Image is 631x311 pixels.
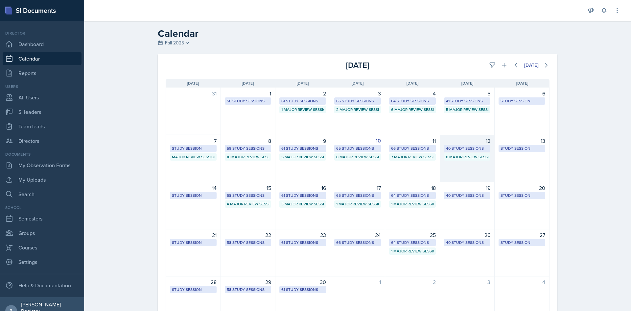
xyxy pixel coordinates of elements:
[170,184,217,192] div: 14
[444,137,491,145] div: 12
[170,137,217,145] div: 7
[170,278,217,286] div: 28
[499,137,545,145] div: 13
[444,90,491,97] div: 5
[3,226,82,240] a: Groups
[170,90,217,97] div: 31
[225,137,271,145] div: 8
[334,184,381,192] div: 17
[391,98,434,104] div: 64 Study Sessions
[227,154,269,160] div: 10 Major Review Sessions
[297,80,309,86] span: [DATE]
[3,52,82,65] a: Calendar
[3,241,82,254] a: Courses
[225,184,271,192] div: 15
[446,240,489,246] div: 40 Study Sessions
[227,201,269,207] div: 4 Major Review Sessions
[3,105,82,118] a: Si leaders
[225,90,271,97] div: 1
[389,278,436,286] div: 2
[3,120,82,133] a: Team leads
[281,193,324,198] div: 61 Study Sessions
[281,154,324,160] div: 5 Major Review Sessions
[499,231,545,239] div: 27
[227,193,269,198] div: 58 Study Sessions
[391,248,434,254] div: 1 Major Review Session
[170,231,217,239] div: 21
[225,278,271,286] div: 29
[3,38,82,51] a: Dashboard
[391,107,434,113] div: 6 Major Review Sessions
[336,107,379,113] div: 2 Major Review Sessions
[389,231,436,239] div: 25
[279,184,326,192] div: 16
[227,145,269,151] div: 59 Study Sessions
[352,80,363,86] span: [DATE]
[516,80,528,86] span: [DATE]
[499,278,545,286] div: 4
[3,134,82,147] a: Directors
[444,184,491,192] div: 19
[225,231,271,239] div: 22
[3,173,82,186] a: My Uploads
[3,30,82,36] div: Director
[172,193,215,198] div: Study Session
[446,145,489,151] div: 40 Study Sessions
[444,231,491,239] div: 26
[336,98,379,104] div: 65 Study Sessions
[3,66,82,80] a: Reports
[391,145,434,151] div: 66 Study Sessions
[407,80,418,86] span: [DATE]
[391,201,434,207] div: 1 Major Review Session
[279,231,326,239] div: 23
[334,90,381,97] div: 3
[501,193,543,198] div: Study Session
[391,154,434,160] div: 7 Major Review Sessions
[446,154,489,160] div: 8 Major Review Sessions
[281,145,324,151] div: 61 Study Sessions
[281,107,324,113] div: 1 Major Review Session
[293,59,421,71] div: [DATE]
[391,193,434,198] div: 64 Study Sessions
[281,98,324,104] div: 61 Study Sessions
[172,287,215,293] div: Study Session
[227,240,269,246] div: 58 Study Sessions
[336,193,379,198] div: 65 Study Sessions
[3,212,82,225] a: Semesters
[336,145,379,151] div: 65 Study Sessions
[3,255,82,269] a: Settings
[501,145,543,151] div: Study Session
[281,240,324,246] div: 61 Study Sessions
[446,107,489,113] div: 5 Major Review Sessions
[187,80,199,86] span: [DATE]
[3,159,82,172] a: My Observation Forms
[389,137,436,145] div: 11
[3,84,82,90] div: Users
[172,145,215,151] div: Study Session
[389,90,436,97] div: 4
[172,240,215,246] div: Study Session
[501,98,543,104] div: Study Session
[242,80,254,86] span: [DATE]
[334,231,381,239] div: 24
[227,98,269,104] div: 58 Study Sessions
[391,240,434,246] div: 64 Study Sessions
[446,98,489,104] div: 41 Study Sessions
[279,137,326,145] div: 9
[444,278,491,286] div: 3
[501,240,543,246] div: Study Session
[336,201,379,207] div: 1 Major Review Session
[227,287,269,293] div: 58 Study Sessions
[279,90,326,97] div: 2
[3,151,82,157] div: Documents
[281,201,324,207] div: 3 Major Review Sessions
[165,39,184,46] span: Fall 2025
[336,240,379,246] div: 66 Study Sessions
[334,137,381,145] div: 10
[334,278,381,286] div: 1
[389,184,436,192] div: 18
[3,205,82,211] div: School
[3,91,82,104] a: All Users
[3,188,82,201] a: Search
[281,287,324,293] div: 61 Study Sessions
